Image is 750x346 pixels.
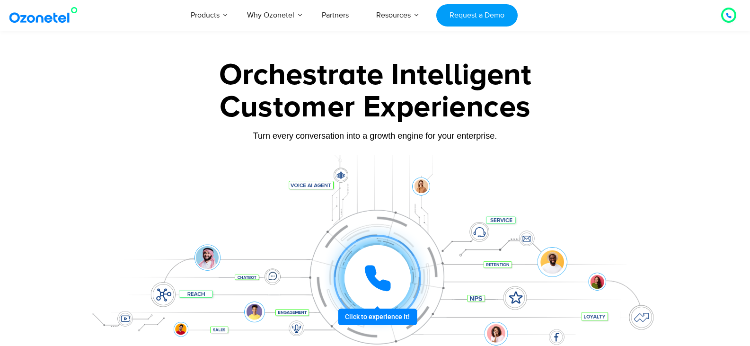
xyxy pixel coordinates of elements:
[79,131,671,141] div: Turn every conversation into a growth engine for your enterprise.
[79,85,671,130] div: Customer Experiences
[436,4,517,27] a: Request a Demo
[79,60,671,90] div: Orchestrate Intelligent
